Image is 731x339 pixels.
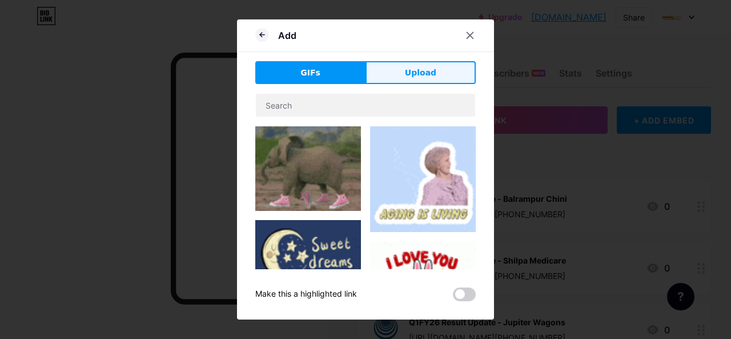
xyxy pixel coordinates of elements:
[278,29,296,42] div: Add
[255,61,365,84] button: GIFs
[300,67,320,79] span: GIFs
[365,61,476,84] button: Upload
[405,67,436,79] span: Upload
[255,288,357,301] div: Make this a highlighted link
[256,94,475,117] input: Search
[370,126,476,232] img: Gihpy
[370,241,476,332] img: Gihpy
[255,126,361,211] img: Gihpy
[255,220,361,290] img: Gihpy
